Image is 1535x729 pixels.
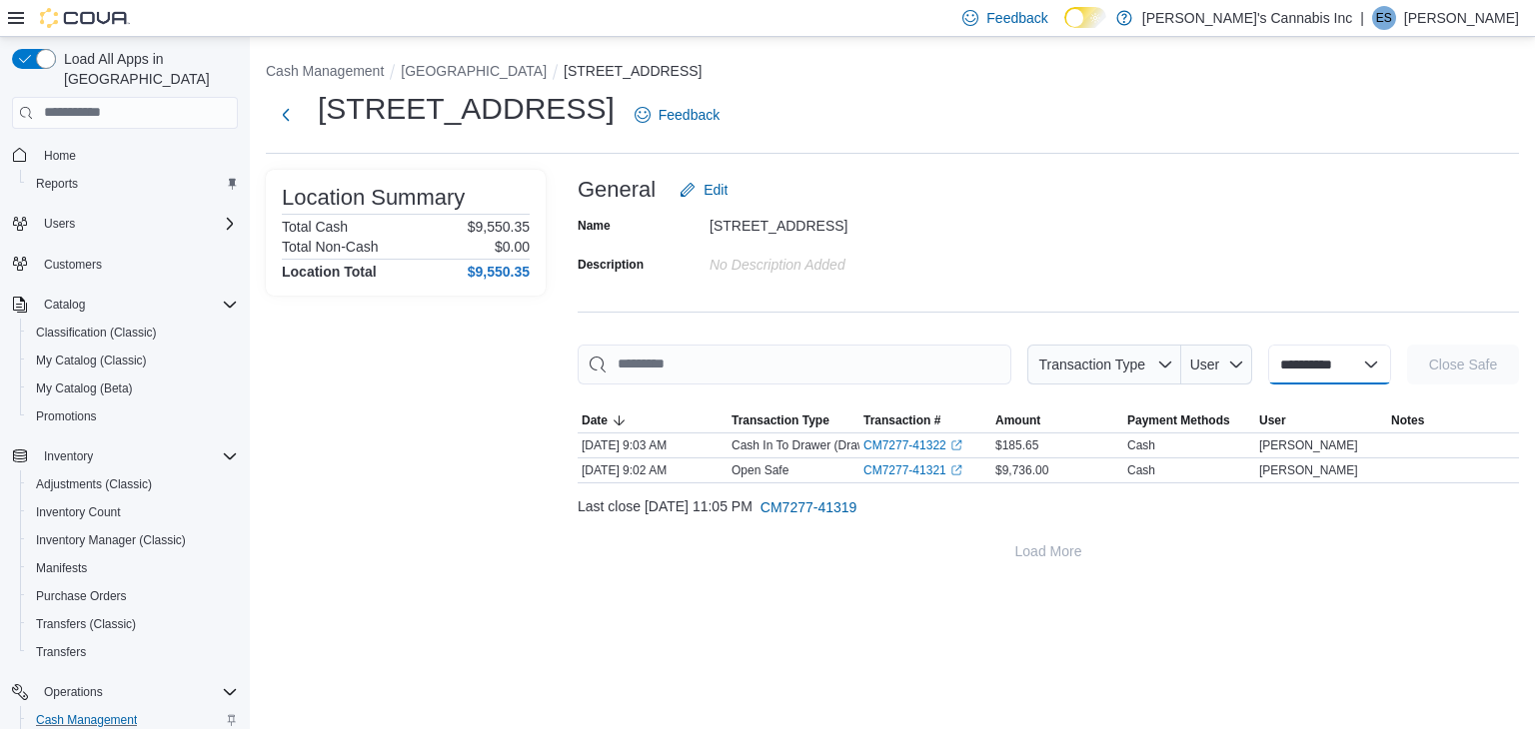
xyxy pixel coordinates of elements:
[20,374,246,402] button: My Catalog (Beta)
[44,297,85,313] span: Catalog
[1407,345,1519,384] button: Close Safe
[28,640,94,664] a: Transfers
[44,448,93,464] span: Inventory
[36,293,93,317] button: Catalog
[40,8,130,28] img: Cova
[578,257,644,273] label: Description
[1372,6,1396,30] div: Erica Smith
[1015,541,1082,561] span: Load More
[36,532,186,548] span: Inventory Manager (Classic)
[20,498,246,526] button: Inventory Count
[627,95,728,135] a: Feedback
[20,402,246,430] button: Promotions
[863,412,940,428] span: Transaction #
[28,376,238,400] span: My Catalog (Beta)
[728,408,859,432] button: Transaction Type
[4,678,246,706] button: Operations
[1127,462,1155,478] div: Cash
[1190,357,1220,372] span: User
[28,349,238,372] span: My Catalog (Classic)
[995,462,1048,478] span: $9,736.00
[20,638,246,666] button: Transfers
[36,476,152,492] span: Adjustments (Classic)
[578,433,728,457] div: [DATE] 9:03 AM
[28,172,238,196] span: Reports
[266,61,1519,85] nav: An example of EuiBreadcrumbs
[1360,6,1364,30] p: |
[495,239,530,255] p: $0.00
[28,500,129,524] a: Inventory Count
[1387,408,1519,432] button: Notes
[950,464,962,476] svg: External link
[468,264,530,280] h4: $9,550.35
[578,458,728,482] div: [DATE] 9:02 AM
[28,172,86,196] a: Reports
[753,487,865,527] button: CM7277-41319
[20,554,246,582] button: Manifests
[28,404,238,428] span: Promotions
[761,497,857,517] span: CM7277-41319
[1376,6,1392,30] span: ES
[1404,6,1519,30] p: [PERSON_NAME]
[20,170,246,198] button: Reports
[4,210,246,238] button: Users
[950,439,962,451] svg: External link
[672,170,736,210] button: Edit
[36,293,238,317] span: Catalog
[1391,412,1424,428] span: Notes
[28,321,165,345] a: Classification (Classic)
[36,143,238,168] span: Home
[4,250,246,279] button: Customers
[1142,6,1352,30] p: [PERSON_NAME]'s Cannabis Inc
[28,612,144,636] a: Transfers (Classic)
[578,408,728,432] button: Date
[56,49,238,89] span: Load All Apps in [GEOGRAPHIC_DATA]
[578,345,1011,384] input: This is a search bar. As you type, the results lower in the page will automatically filter.
[36,325,157,341] span: Classification (Classic)
[1064,7,1106,28] input: Dark Mode
[36,444,101,468] button: Inventory
[28,472,160,496] a: Adjustments (Classic)
[28,376,141,400] a: My Catalog (Beta)
[468,219,530,235] p: $9,550.35
[582,412,608,428] span: Date
[732,462,788,478] p: Open Safe
[1127,437,1155,453] div: Cash
[36,588,127,604] span: Purchase Orders
[28,404,105,428] a: Promotions
[863,437,962,453] a: CM7277-41322External link
[578,218,611,234] label: Name
[1027,345,1181,384] button: Transaction Type
[282,239,379,255] h6: Total Non-Cash
[36,680,238,704] span: Operations
[20,582,246,610] button: Purchase Orders
[4,291,246,319] button: Catalog
[36,680,111,704] button: Operations
[36,504,121,520] span: Inventory Count
[995,412,1040,428] span: Amount
[318,89,615,129] h1: [STREET_ADDRESS]
[36,253,110,277] a: Customers
[282,219,348,235] h6: Total Cash
[1038,357,1145,372] span: Transaction Type
[20,319,246,347] button: Classification (Classic)
[28,528,194,552] a: Inventory Manager (Classic)
[36,144,84,168] a: Home
[863,462,962,478] a: CM7277-41321External link
[1259,462,1358,478] span: [PERSON_NAME]
[578,531,1519,571] button: Load More
[282,264,377,280] h4: Location Total
[710,210,977,234] div: [STREET_ADDRESS]
[859,408,991,432] button: Transaction #
[36,212,238,236] span: Users
[266,95,306,135] button: Next
[44,148,76,164] span: Home
[44,684,103,700] span: Operations
[1259,437,1358,453] span: [PERSON_NAME]
[28,556,238,580] span: Manifests
[710,249,977,273] div: No Description added
[36,252,238,277] span: Customers
[704,180,728,200] span: Edit
[36,444,238,468] span: Inventory
[4,141,246,170] button: Home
